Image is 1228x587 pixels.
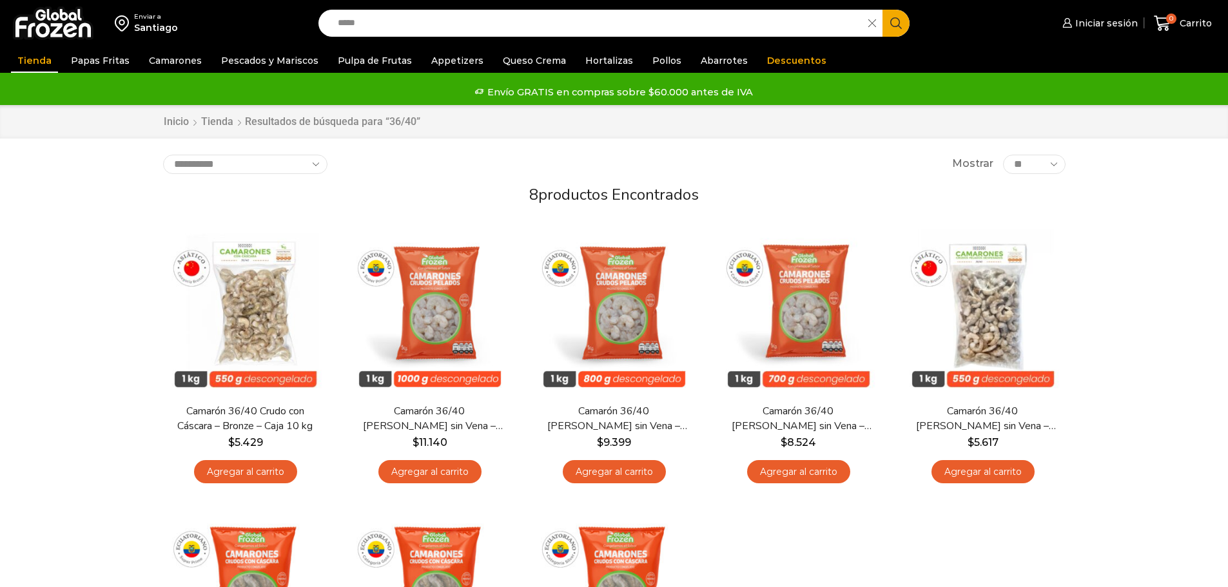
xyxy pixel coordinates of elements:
bdi: 9.399 [597,436,631,448]
a: Agregar al carrito: “Camarón 36/40 Crudo Pelado sin Vena - Silver - Caja 10 kg” [747,460,850,484]
span: $ [597,436,603,448]
a: Hortalizas [579,48,639,73]
a: Agregar al carrito: “Camarón 36/40 Crudo Pelado sin Vena - Super Prime - Caja 10 kg” [378,460,482,484]
bdi: 5.429 [228,436,263,448]
a: Camarón 36/40 [PERSON_NAME] sin Vena – Super Prime – Caja 10 kg [355,404,503,434]
a: Tienda [200,115,234,130]
a: Camarón 36/40 Crudo con Cáscara – Bronze – Caja 10 kg [171,404,319,434]
span: $ [228,436,235,448]
bdi: 11.140 [413,436,447,448]
a: Descuentos [761,48,833,73]
a: Camarones [142,48,208,73]
span: $ [413,436,419,448]
a: 0 Carrito [1151,8,1215,39]
span: Mostrar [952,157,993,171]
nav: Breadcrumb [163,115,420,130]
bdi: 8.524 [781,436,816,448]
a: Appetizers [425,48,490,73]
img: address-field-icon.svg [115,12,134,34]
a: Queso Crema [496,48,572,73]
h1: Resultados de búsqueda para “36/40” [245,115,420,128]
a: Agregar al carrito: “Camarón 36/40 Crudo con Cáscara - Bronze - Caja 10 kg” [194,460,297,484]
a: Inicio [163,115,190,130]
button: Search button [882,10,910,37]
select: Pedido de la tienda [163,155,327,174]
span: productos encontrados [538,184,699,205]
a: Camarón 36/40 [PERSON_NAME] sin Vena – Gold – Caja 10 kg [540,404,688,434]
a: Pulpa de Frutas [331,48,418,73]
a: Tienda [11,48,58,73]
a: Papas Fritas [64,48,136,73]
a: Iniciar sesión [1059,10,1138,36]
a: Abarrotes [694,48,754,73]
span: 8 [529,184,538,205]
span: Carrito [1176,17,1212,30]
a: Pollos [646,48,688,73]
span: 0 [1166,14,1176,24]
span: $ [968,436,974,448]
span: $ [781,436,787,448]
div: Enviar a [134,12,178,21]
a: Pescados y Mariscos [215,48,325,73]
span: Iniciar sesión [1072,17,1138,30]
bdi: 5.617 [968,436,999,448]
div: Santiago [134,21,178,34]
a: Camarón 36/40 [PERSON_NAME] sin Vena – Bronze – Caja 10 kg [908,404,1057,434]
a: Agregar al carrito: “Camarón 36/40 Crudo Pelado sin Vena - Bronze - Caja 10 kg” [931,460,1035,484]
a: Camarón 36/40 [PERSON_NAME] sin Vena – Silver – Caja 10 kg [724,404,872,434]
a: Agregar al carrito: “Camarón 36/40 Crudo Pelado sin Vena - Gold - Caja 10 kg” [563,460,666,484]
